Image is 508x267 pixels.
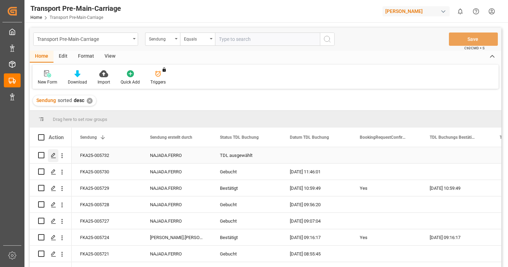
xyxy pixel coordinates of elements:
div: FKA25-005721 [72,246,142,262]
div: Press SPACE to select this row. [30,246,72,262]
button: show 0 new notifications [452,3,468,19]
div: Bestätigt [220,230,273,246]
span: Datum TDL Buchung [290,135,329,140]
span: Sendung [36,98,56,103]
div: View [99,51,121,63]
span: BookingRequestConfirmation [360,135,407,140]
div: Press SPACE to select this row. [30,164,72,180]
div: Action [49,134,64,140]
span: Status TDL Buchung [220,135,259,140]
div: Gebucht [220,197,273,213]
div: Gebucht [220,164,273,180]
input: Type to search [215,33,320,46]
div: Press SPACE to select this row. [30,196,72,213]
div: Edit [53,51,73,63]
div: [DATE] 08:55:45 [281,246,351,262]
div: [DATE] 09:16:17 [281,229,351,245]
div: Gebucht [220,246,273,262]
div: [PERSON_NAME].[PERSON_NAME] [142,229,212,245]
div: Equals [184,34,208,42]
div: Yes [360,230,413,246]
div: FKA25-005724 [72,229,142,245]
div: Sendung [149,34,173,42]
span: sorted [58,98,72,103]
div: Download [68,79,87,85]
div: Import [98,79,110,85]
div: Quick Add [121,79,140,85]
div: Transport Pre-Main-Carriage [37,34,130,43]
div: NAJADA.FERRO [142,147,212,163]
div: [DATE] 09:56:20 [281,196,351,212]
div: Yes [360,180,413,196]
div: FKA25-005732 [72,147,142,163]
div: [DATE] 11:46:01 [281,164,351,180]
button: open menu [33,33,138,46]
button: open menu [145,33,180,46]
div: NAJADA.FERRO [142,164,212,180]
div: Format [73,51,99,63]
span: Sendung erstellt durch [150,135,192,140]
div: [PERSON_NAME] [382,6,450,16]
div: FKA25-005728 [72,196,142,212]
div: [DATE] 09:16:17 [421,229,491,245]
button: search button [320,33,335,46]
div: ✕ [87,98,93,104]
span: Drag here to set row groups [53,117,107,122]
div: [DATE] 09:07:04 [281,213,351,229]
div: Gebucht [220,213,273,229]
span: Ctrl/CMD + S [464,45,485,51]
div: TDL ausgewählt [220,147,273,164]
div: NAJADA.FERRO [142,213,212,229]
div: Press SPACE to select this row. [30,147,72,164]
a: Home [30,15,42,20]
div: Transport Pre-Main-Carriage [30,3,121,14]
div: Bestätigt [220,180,273,196]
div: FKA25-005730 [72,164,142,180]
button: Save [449,33,498,46]
div: NAJADA.FERRO [142,180,212,196]
div: New Form [38,79,57,85]
button: open menu [180,33,215,46]
span: TDL Buchungs Bestätigungs Datum [430,135,477,140]
div: FKA25-005729 [72,180,142,196]
div: [DATE] 10:59:49 [281,180,351,196]
div: Press SPACE to select this row. [30,180,72,196]
button: Help Center [468,3,484,19]
div: NAJADA.FERRO [142,246,212,262]
span: Sendung [80,135,97,140]
button: [PERSON_NAME] [382,5,452,18]
div: Home [30,51,53,63]
div: Press SPACE to select this row. [30,213,72,229]
div: NAJADA.FERRO [142,196,212,212]
div: [DATE] 10:59:49 [421,180,491,196]
span: desc [74,98,84,103]
div: Press SPACE to select this row. [30,229,72,246]
div: FKA25-005727 [72,213,142,229]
